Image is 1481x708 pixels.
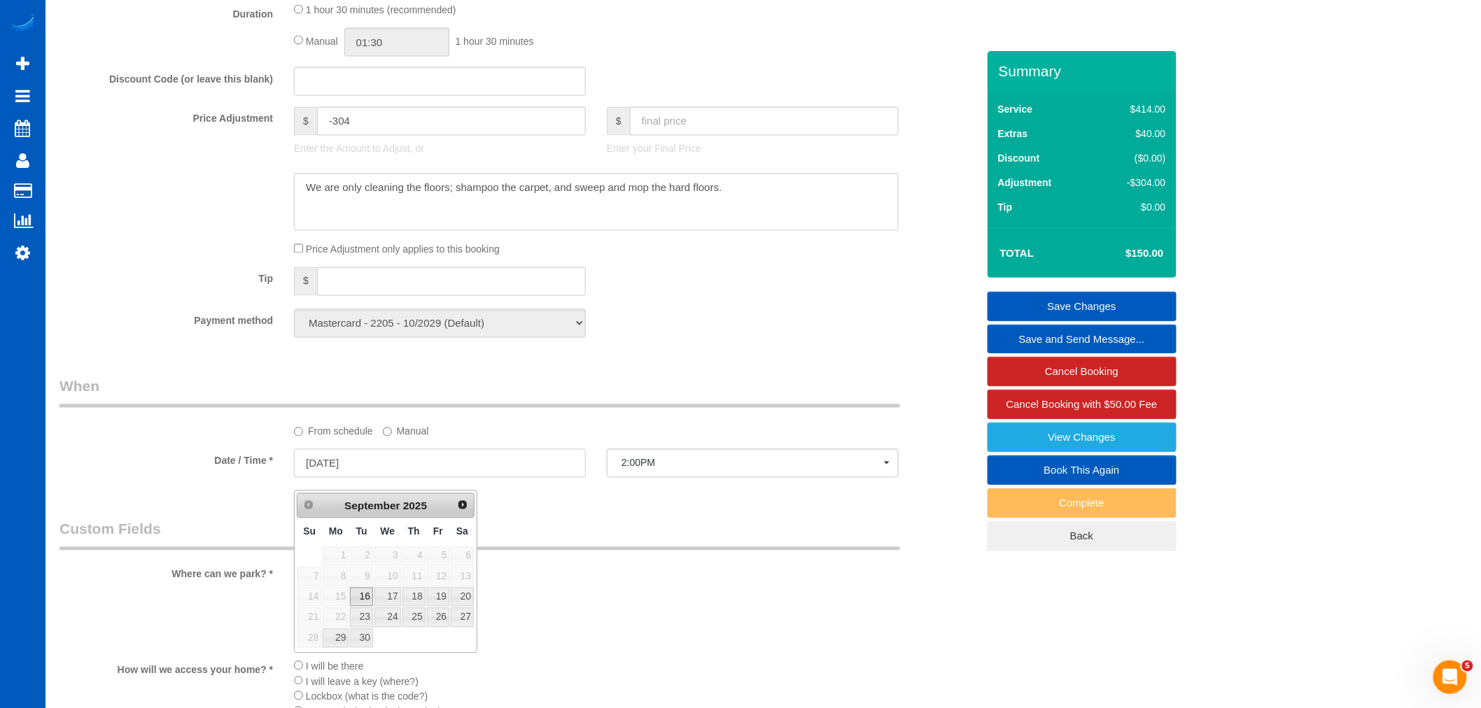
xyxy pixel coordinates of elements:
[1097,151,1165,165] div: ($0.00)
[350,547,372,566] span: 2
[49,267,283,286] label: Tip
[427,588,449,607] a: 19
[408,526,420,537] span: Thursday
[323,567,349,586] span: 8
[456,526,468,537] span: Saturday
[297,629,321,648] span: 28
[630,107,899,136] input: final price
[350,567,372,586] span: 9
[456,36,534,47] span: 1 hour 30 minutes
[350,629,372,648] a: 30
[457,500,468,511] span: Next
[1097,200,1165,214] div: $0.00
[294,142,586,156] p: Enter the Amount to Adjust, or
[988,521,1177,551] a: Back
[297,588,321,607] span: 14
[1433,660,1467,694] iframe: Intercom live chat
[59,519,900,551] legend: Custom Fields
[451,567,474,586] span: 13
[297,608,321,627] span: 21
[988,390,1177,419] a: Cancel Booking with $50.00 Fee
[1000,247,1034,259] strong: Total
[1006,398,1158,410] span: Cancel Booking with $50.00 Fee
[374,588,401,607] a: 17
[1097,176,1165,190] div: -$304.00
[988,455,1177,485] a: Book This Again
[451,588,474,607] a: 20
[306,676,419,687] span: I will leave a key (where?)
[329,526,343,537] span: Monday
[998,151,1040,165] label: Discount
[306,244,500,255] span: Price Adjustment only applies to this booking
[383,427,392,437] input: Manual
[306,36,338,47] span: Manual
[381,526,395,537] span: Wednesday
[988,292,1177,321] a: Save Changes
[1462,660,1473,672] span: 5
[607,142,899,156] p: Enter your Final Price
[49,562,283,581] label: Where can we park? *
[59,376,900,408] legend: When
[49,658,283,677] label: How will we access your home? *
[433,526,443,537] span: Friday
[49,67,283,86] label: Discount Code (or leave this blank)
[350,608,372,627] a: 23
[323,588,349,607] span: 15
[299,495,318,515] a: Prev
[344,500,400,512] span: September
[350,588,372,607] a: 16
[998,200,1013,214] label: Tip
[323,629,349,648] a: 29
[49,2,283,21] label: Duration
[427,547,449,566] span: 5
[402,547,426,566] span: 4
[998,102,1033,116] label: Service
[356,526,367,537] span: Tuesday
[453,495,472,515] a: Next
[303,526,316,537] span: Sunday
[294,107,317,136] span: $
[323,547,349,566] span: 1
[988,423,1177,452] a: View Changes
[607,449,899,478] button: 2:00PM
[323,608,349,627] span: 22
[622,458,884,469] span: 2:00PM
[294,427,303,437] input: From schedule
[297,567,321,586] span: 7
[294,449,586,478] input: MM/DD/YYYY
[402,608,426,627] a: 25
[451,608,474,627] a: 27
[294,420,373,439] label: From schedule
[988,325,1177,354] a: Save and Send Message...
[427,608,449,627] a: 26
[306,5,456,16] span: 1 hour 30 minutes (recommended)
[607,107,630,136] span: $
[383,420,429,439] label: Manual
[49,449,283,468] label: Date / Time *
[374,567,401,586] span: 10
[374,608,401,627] a: 24
[8,14,36,34] img: Automaid Logo
[451,547,474,566] span: 6
[306,661,363,672] span: I will be there
[998,127,1028,141] label: Extras
[1083,248,1163,260] h4: $150.00
[998,176,1052,190] label: Adjustment
[1097,127,1165,141] div: $40.00
[49,309,283,328] label: Payment method
[427,567,449,586] span: 12
[403,500,427,512] span: 2025
[999,63,1170,79] h3: Summary
[306,691,428,702] span: Lockbox (what is the code?)
[294,267,317,296] span: $
[303,500,314,511] span: Prev
[1097,102,1165,116] div: $414.00
[374,547,401,566] span: 3
[402,567,426,586] span: 11
[49,107,283,126] label: Price Adjustment
[402,588,426,607] a: 18
[988,357,1177,386] a: Cancel Booking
